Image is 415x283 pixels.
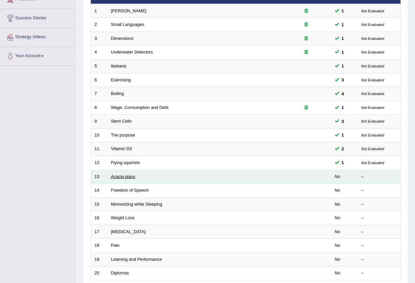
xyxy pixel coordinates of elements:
[285,49,327,55] div: Exam occurring question
[335,229,340,234] em: No
[111,49,153,54] a: Underwater Detectors
[361,78,384,82] small: Not Evaluated
[91,239,107,253] td: 18
[339,76,347,83] span: You can still take this question
[111,188,149,193] a: Freedom of Speech
[335,257,340,262] em: No
[339,21,347,28] span: You can still take this question
[285,22,327,28] div: Exam occurring question
[111,63,126,68] a: Ikebana
[91,32,107,46] td: 3
[339,49,347,56] span: You can still take this question
[361,256,397,263] div: –
[111,36,134,41] a: Dimensions
[111,133,135,138] a: The purpose
[361,147,384,151] small: Not Evaluated
[361,9,384,13] small: Not Evaluated
[91,211,107,225] td: 16
[111,119,132,124] a: Stem Cells
[339,62,347,69] span: You can still take this question
[111,174,136,179] a: Acacia plans
[0,9,76,26] a: Success Stories
[361,161,384,165] small: Not Evaluated
[91,59,107,73] td: 5
[335,174,340,179] em: No
[335,270,340,275] em: No
[361,187,397,194] div: –
[361,229,397,235] div: –
[339,118,347,125] span: You can still take this question
[111,215,135,220] a: Weight Loss
[285,105,327,111] div: Exam occurring question
[361,23,384,27] small: Not Evaluated
[111,146,132,151] a: Vitamin D3
[111,77,131,82] a: Exercising
[91,87,107,101] td: 7
[91,156,107,170] td: 12
[335,243,340,248] em: No
[285,8,327,14] div: Exam occurring question
[339,90,347,97] span: You can still take this question
[91,170,107,184] td: 13
[91,4,107,18] td: 1
[91,128,107,142] td: 10
[361,106,384,110] small: Not Evaluated
[361,242,397,249] div: –
[91,18,107,32] td: 2
[339,145,347,152] span: You can still take this question
[91,101,107,115] td: 8
[339,132,347,139] span: You can still take this question
[361,174,397,180] div: –
[0,47,76,63] a: Your Account
[111,91,124,96] a: Boiling
[111,229,146,234] a: [MEDICAL_DATA]
[335,188,340,193] em: No
[91,115,107,129] td: 9
[339,104,347,111] span: You can still take this question
[91,266,107,280] td: 20
[335,215,340,220] em: No
[91,225,107,239] td: 17
[111,105,169,110] a: Wage, Consumption and Debt
[111,257,162,262] a: Learning and Performance
[339,7,347,14] span: You can still take this question
[361,201,397,208] div: –
[339,159,347,166] span: You can still take this question
[361,133,384,137] small: Not Evaluated
[91,197,107,211] td: 15
[0,28,76,45] a: Strategy Videos
[111,160,140,165] a: Flying squirrels
[111,8,147,13] a: [PERSON_NAME]
[91,46,107,59] td: 4
[361,64,384,68] small: Not Evaluated
[91,184,107,198] td: 14
[111,243,120,248] a: Pain
[111,22,144,27] a: Small Languages
[361,215,397,221] div: –
[339,35,347,42] span: You can still take this question
[335,202,340,207] em: No
[91,142,107,156] td: 11
[285,36,327,42] div: Exam occurring question
[361,50,384,54] small: Not Evaluated
[361,37,384,41] small: Not Evaluated
[111,202,162,207] a: Memorizing while Sleeping
[91,252,107,266] td: 19
[361,92,384,96] small: Not Evaluated
[361,270,397,276] div: –
[111,270,129,275] a: Diplomas
[91,73,107,87] td: 6
[361,119,384,123] small: Not Evaluated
